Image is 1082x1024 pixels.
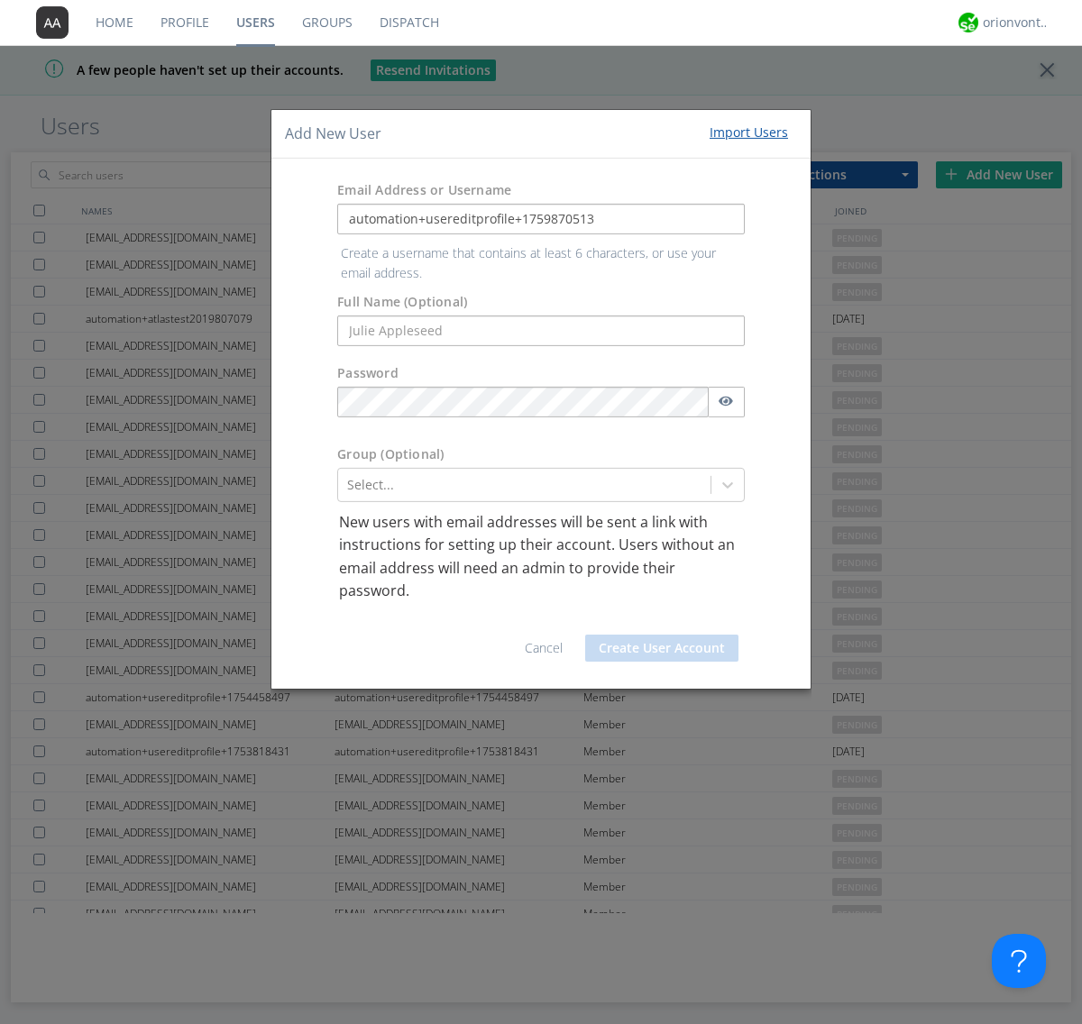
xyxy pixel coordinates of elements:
input: Julie Appleseed [337,315,745,346]
div: orionvontas+atlas+automation+org2 [983,14,1050,32]
label: Group (Optional) [337,445,444,463]
h4: Add New User [285,123,381,144]
div: Import Users [710,123,788,142]
label: Email Address or Username [337,181,511,199]
a: Cancel [525,639,563,656]
img: 373638.png [36,6,69,39]
input: e.g. email@address.com, Housekeeping1 [337,204,745,234]
p: New users with email addresses will be sent a link with instructions for setting up their account... [339,511,743,603]
label: Full Name (Optional) [337,293,467,311]
button: Create User Account [585,635,738,662]
p: Create a username that contains at least 6 characters, or use your email address. [327,243,754,284]
img: 29d36aed6fa347d5a1537e7736e6aa13 [958,13,978,32]
label: Password [337,364,399,382]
